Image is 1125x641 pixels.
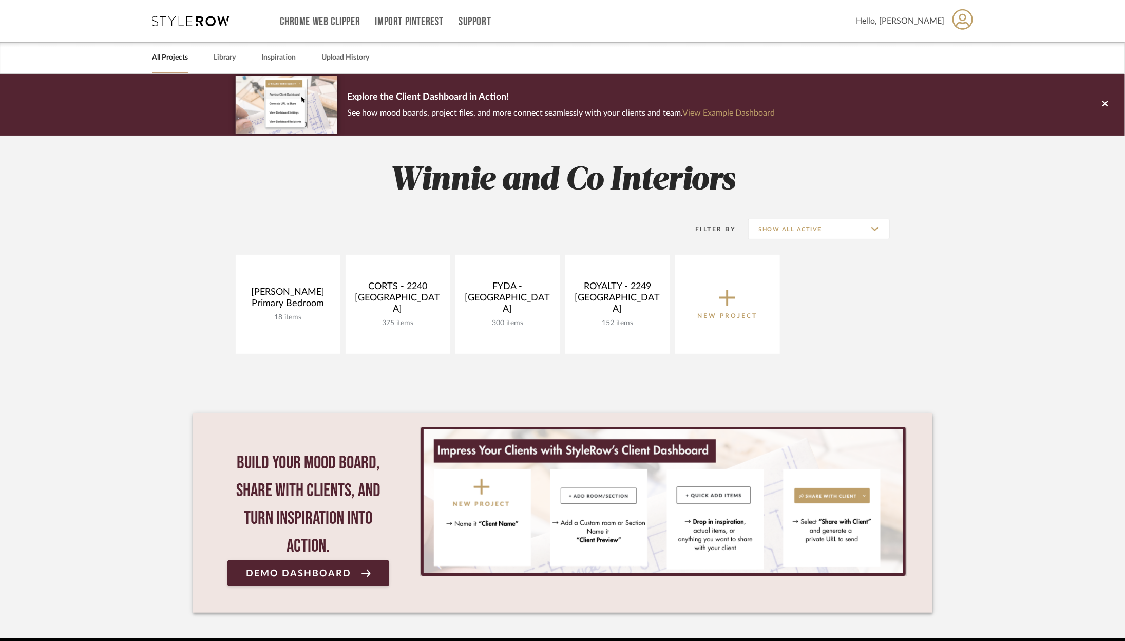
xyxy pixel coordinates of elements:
div: CORTS - 2240 [GEOGRAPHIC_DATA] [354,281,442,319]
img: d5d033c5-7b12-40c2-a960-1ecee1989c38.png [236,76,337,133]
img: StyleRow_Client_Dashboard_Banner__1_.png [424,429,903,573]
a: Import Pinterest [375,17,444,26]
span: Hello, [PERSON_NAME] [856,15,945,27]
div: Filter By [682,224,736,234]
div: 152 items [574,319,662,328]
div: ROYALTY - 2249 [GEOGRAPHIC_DATA] [574,281,662,319]
button: New Project [675,255,780,354]
p: New Project [697,311,757,321]
h2: Winnie and Co Interiors [193,161,932,200]
a: Chrome Web Clipper [280,17,360,26]
div: 0 [420,427,906,576]
p: See how mood boards, project files, and more connect seamlessly with your clients and team. [348,106,775,120]
div: FYDA - [GEOGRAPHIC_DATA] [464,281,552,319]
p: Explore the Client Dashboard in Action! [348,89,775,106]
div: 18 items [244,313,332,322]
a: All Projects [152,51,188,65]
span: Demo Dashboard [246,569,351,578]
a: Library [214,51,236,65]
div: [PERSON_NAME] Primary Bedroom [244,287,332,313]
a: Inspiration [262,51,296,65]
a: Upload History [322,51,370,65]
div: 375 items [354,319,442,328]
div: Build your mood board, share with clients, and turn inspiration into action. [227,449,390,560]
a: View Example Dashboard [683,109,775,117]
a: Support [459,17,491,26]
a: Demo Dashboard [227,560,390,586]
div: 300 items [464,319,552,328]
